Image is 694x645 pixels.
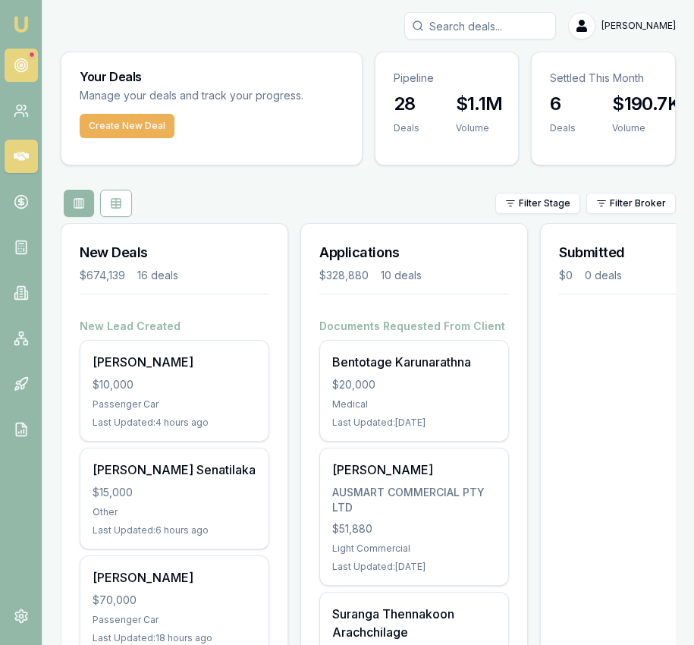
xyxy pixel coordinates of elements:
button: Filter Stage [495,193,580,214]
input: Search deals [404,12,556,39]
h3: 28 [394,92,419,116]
div: Last Updated: [DATE] [332,417,496,429]
p: Pipeline [394,71,501,86]
div: $20,000 [332,377,496,392]
div: Other [93,506,256,518]
div: [PERSON_NAME] Senatilaka [93,461,256,479]
img: emu-icon-u.png [12,15,30,33]
div: $51,880 [332,521,496,536]
div: Bentotage Karunarathna [332,353,496,371]
span: [PERSON_NAME] [601,20,676,32]
div: [PERSON_NAME] [93,353,256,371]
div: Light Commercial [332,543,496,555]
div: $10,000 [93,377,256,392]
div: $70,000 [93,593,256,608]
button: Create New Deal [80,114,174,138]
div: Suranga Thennakoon Arachchilage [332,605,496,641]
div: 0 deals [585,268,622,283]
h3: 6 [550,92,576,116]
div: $15,000 [93,485,256,500]
div: [PERSON_NAME] [332,461,496,479]
div: AUSMART COMMERCIAL PTY LTD [332,485,496,515]
div: Passenger Car [93,614,256,626]
div: Last Updated: [DATE] [332,561,496,573]
p: Settled This Month [550,71,657,86]
div: 16 deals [137,268,178,283]
h4: New Lead Created [80,319,269,334]
p: Manage your deals and track your progress. [80,87,344,105]
div: $674,139 [80,268,125,283]
div: Passenger Car [93,398,256,411]
div: Last Updated: 18 hours ago [93,632,256,644]
h3: $190.7K [612,92,680,116]
div: $328,880 [319,268,369,283]
h4: Documents Requested From Client [319,319,509,334]
div: Deals [394,122,419,134]
div: Deals [550,122,576,134]
div: $0 [559,268,573,283]
div: 10 deals [381,268,422,283]
span: Filter Stage [519,197,570,209]
h3: Your Deals [80,71,344,83]
div: Last Updated: 6 hours ago [93,524,256,536]
div: Medical [332,398,496,411]
button: Filter Broker [586,193,676,214]
div: Volume [612,122,680,134]
h3: $1.1M [456,92,503,116]
h3: New Deals [80,242,269,263]
h3: Applications [319,242,509,263]
span: Filter Broker [610,197,666,209]
div: Volume [456,122,503,134]
div: [PERSON_NAME] [93,568,256,587]
div: Last Updated: 4 hours ago [93,417,256,429]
